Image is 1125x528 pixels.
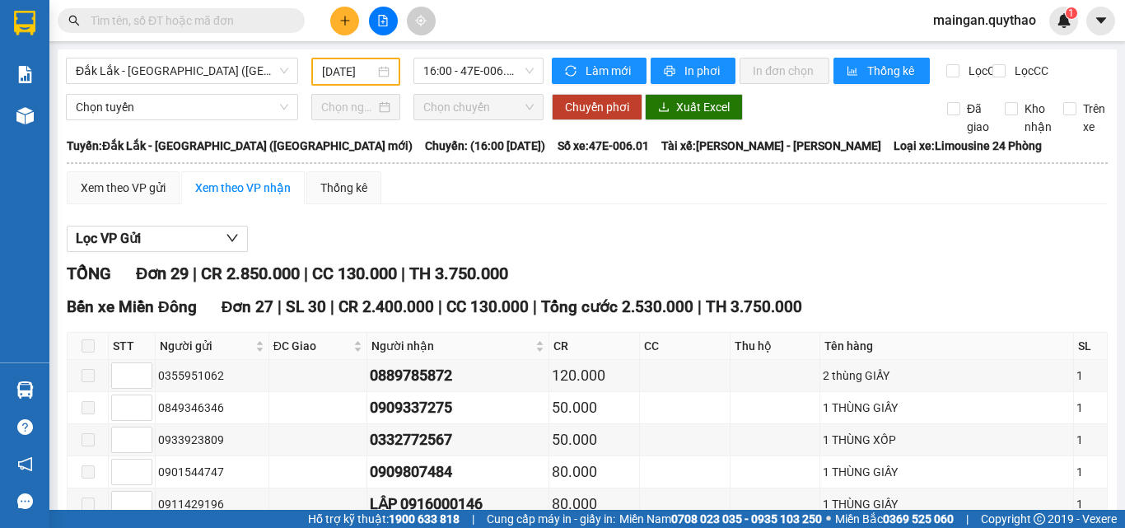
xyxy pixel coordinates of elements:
[81,179,166,197] div: Xem theo VP gửi
[278,297,282,316] span: |
[1008,62,1051,80] span: Lọc CC
[552,58,647,84] button: syncLàm mới
[312,264,397,283] span: CC 130.000
[552,493,637,516] div: 80.000
[67,226,248,252] button: Lọc VP Gửi
[1076,399,1104,417] div: 1
[415,15,427,26] span: aim
[1034,513,1045,525] span: copyright
[740,58,829,84] button: In đơn chọn
[552,428,637,451] div: 50.000
[1076,463,1104,481] div: 1
[823,367,1071,385] div: 2 thùng GIẤY
[91,12,285,30] input: Tìm tên, số ĐT hoặc mã đơn
[76,228,141,249] span: Lọc VP Gửi
[446,297,529,316] span: CC 130.000
[330,7,359,35] button: plus
[823,463,1071,481] div: 1 THÙNG GIẤY
[304,264,308,283] span: |
[67,139,413,152] b: Tuyến: Đắk Lắk - [GEOGRAPHIC_DATA] ([GEOGRAPHIC_DATA] mới)
[586,62,633,80] span: Làm mới
[966,510,969,528] span: |
[377,15,389,26] span: file-add
[820,333,1074,360] th: Tên hàng
[1018,100,1058,136] span: Kho nhận
[370,428,545,451] div: 0332772567
[731,333,820,360] th: Thu hộ
[661,137,881,155] span: Tài xế: [PERSON_NAME] - [PERSON_NAME]
[823,399,1071,417] div: 1 THÙNG GIẤY
[549,333,640,360] th: CR
[273,337,351,355] span: ĐC Giao
[847,65,861,78] span: bar-chart
[321,98,376,116] input: Chọn ngày
[226,231,239,245] span: down
[658,101,670,114] span: download
[960,100,996,136] span: Đã giao
[706,297,802,316] span: TH 3.750.000
[409,264,508,283] span: TH 3.750.000
[158,431,266,449] div: 0933923809
[684,62,722,80] span: In phơi
[698,297,702,316] span: |
[371,337,531,355] span: Người nhận
[136,264,189,283] span: Đơn 29
[552,364,637,387] div: 120.000
[320,179,367,197] div: Thống kê
[438,297,442,316] span: |
[370,396,545,419] div: 0909337275
[195,179,291,197] div: Xem theo VP nhận
[552,460,637,484] div: 80.000
[425,137,545,155] span: Chuyến: (16:00 [DATE])
[1066,7,1077,19] sup: 1
[826,516,831,522] span: ⚪️
[472,510,474,528] span: |
[158,463,266,481] div: 0901544747
[552,396,637,419] div: 50.000
[407,7,436,35] button: aim
[671,512,822,526] strong: 0708 023 035 - 0935 103 250
[338,297,434,316] span: CR 2.400.000
[14,11,35,35] img: logo-vxr
[835,510,954,528] span: Miền Bắc
[423,95,534,119] span: Chọn chuyến
[1086,7,1115,35] button: caret-down
[370,460,545,484] div: 0909807484
[369,7,398,35] button: file-add
[67,264,111,283] span: TỔNG
[158,399,266,417] div: 0849346346
[17,419,33,435] span: question-circle
[894,137,1042,155] span: Loại xe: Limousine 24 Phòng
[867,62,917,80] span: Thống kê
[193,264,197,283] span: |
[68,15,80,26] span: search
[330,297,334,316] span: |
[16,107,34,124] img: warehouse-icon
[158,367,266,385] div: 0355951062
[286,297,326,316] span: SL 30
[823,431,1071,449] div: 1 THÙNG XỐP
[487,510,615,528] span: Cung cấp máy in - giấy in:
[541,297,693,316] span: Tổng cước 2.530.000
[645,94,743,120] button: downloadXuất Excel
[565,65,579,78] span: sync
[833,58,930,84] button: bar-chartThống kê
[533,297,537,316] span: |
[619,510,822,528] span: Miền Nam
[308,510,460,528] span: Hỗ trợ kỹ thuật:
[16,66,34,83] img: solution-icon
[640,333,731,360] th: CC
[1074,333,1108,360] th: SL
[1094,13,1109,28] span: caret-down
[339,15,351,26] span: plus
[651,58,735,84] button: printerIn phơi
[883,512,954,526] strong: 0369 525 060
[76,95,288,119] span: Chọn tuyến
[552,94,642,120] button: Chuyển phơi
[222,297,274,316] span: Đơn 27
[67,297,197,316] span: Bến xe Miền Đông
[160,337,252,355] span: Người gửi
[1068,7,1074,19] span: 1
[920,10,1049,30] span: maingan.quythao
[1076,431,1104,449] div: 1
